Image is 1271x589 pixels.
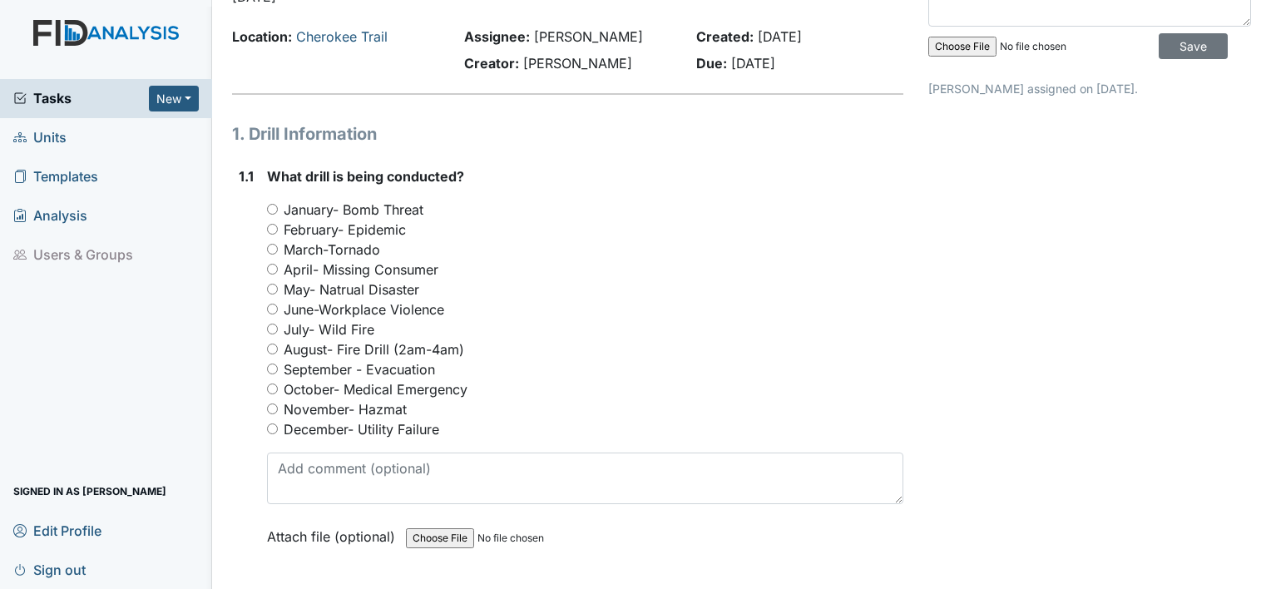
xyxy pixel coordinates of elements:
[267,344,278,354] input: August- Fire Drill (2am-4am)
[232,28,292,45] strong: Location:
[13,203,87,229] span: Analysis
[284,419,439,439] label: December- Utility Failure
[284,319,374,339] label: July- Wild Fire
[758,28,802,45] span: [DATE]
[284,399,407,419] label: November- Hazmat
[1159,33,1228,59] input: Save
[149,86,199,111] button: New
[464,28,530,45] strong: Assignee:
[284,260,438,280] label: April- Missing Consumer
[267,517,402,547] label: Attach file (optional)
[267,204,278,215] input: January- Bomb Threat
[464,55,519,72] strong: Creator:
[267,324,278,334] input: July- Wild Fire
[284,379,467,399] label: October- Medical Emergency
[267,168,464,185] span: What drill is being conducted?
[284,220,406,240] label: February- Epidemic
[696,55,727,72] strong: Due:
[284,240,380,260] label: March-Tornado
[267,304,278,314] input: June-Workplace Violence
[696,28,754,45] strong: Created:
[284,339,464,359] label: August- Fire Drill (2am-4am)
[284,359,435,379] label: September - Evacuation
[239,166,254,186] label: 1.1
[731,55,775,72] span: [DATE]
[284,299,444,319] label: June-Workplace Violence
[267,423,278,434] input: December- Utility Failure
[13,88,149,108] a: Tasks
[13,557,86,582] span: Sign out
[267,403,278,414] input: November- Hazmat
[523,55,632,72] span: [PERSON_NAME]
[267,284,278,294] input: May- Natrual Disaster
[284,200,423,220] label: January- Bomb Threat
[13,125,67,151] span: Units
[267,384,278,394] input: October- Medical Emergency
[296,28,388,45] a: Cherokee Trail
[267,264,278,275] input: April- Missing Consumer
[232,121,903,146] h1: 1. Drill Information
[13,478,166,504] span: Signed in as [PERSON_NAME]
[267,364,278,374] input: September - Evacuation
[13,517,101,543] span: Edit Profile
[267,244,278,255] input: March-Tornado
[534,28,643,45] span: [PERSON_NAME]
[13,164,98,190] span: Templates
[267,224,278,235] input: February- Epidemic
[284,280,419,299] label: May- Natrual Disaster
[928,80,1251,97] p: [PERSON_NAME] assigned on [DATE].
